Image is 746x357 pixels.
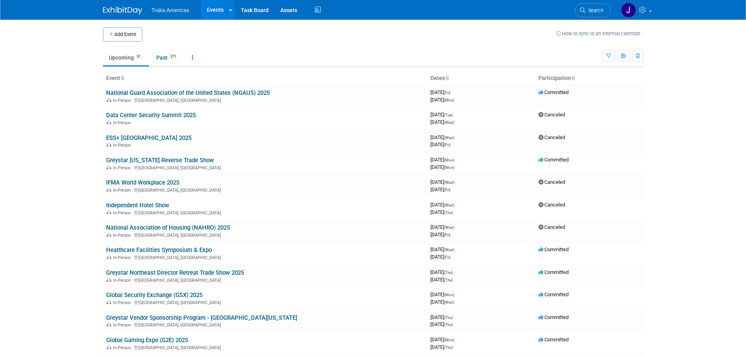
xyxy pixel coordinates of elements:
[103,27,142,42] button: Add Event
[538,112,565,118] span: Canceled
[430,224,457,230] span: [DATE]
[444,315,453,320] span: (Thu)
[106,209,424,216] div: [GEOGRAPHIC_DATA], [GEOGRAPHIC_DATA]
[106,179,179,186] a: IFMA World Workplace 2025
[113,165,133,170] span: In-Person
[430,179,457,185] span: [DATE]
[430,337,457,343] span: [DATE]
[538,202,565,208] span: Canceled
[444,113,453,117] span: (Tue)
[113,188,133,193] span: In-Person
[106,337,188,344] a: Global Gaming Expo (G2E) 2025
[103,7,142,14] img: ExhibitDay
[556,31,643,36] a: How to sync to an external calendar...
[103,72,427,85] th: Event
[538,292,569,297] span: Committed
[430,292,457,297] span: [DATE]
[430,246,457,252] span: [DATE]
[106,314,297,321] a: Greystar Vendor Sponsorship Program - [GEOGRAPHIC_DATA][US_STATE]
[106,321,424,328] div: [GEOGRAPHIC_DATA], [GEOGRAPHIC_DATA]
[444,98,454,102] span: (Mon)
[444,338,454,342] span: (Mon)
[455,246,457,252] span: -
[430,209,453,215] span: [DATE]
[113,278,133,283] span: In-Person
[454,112,455,118] span: -
[430,232,450,237] span: [DATE]
[430,269,455,275] span: [DATE]
[455,157,457,163] span: -
[107,323,111,326] img: In-Person Event
[107,143,111,147] img: In-Person Event
[150,50,184,65] a: Past271
[113,120,133,125] span: In-Person
[444,323,453,327] span: (Thu)
[134,54,143,60] span: 31
[538,157,569,163] span: Committed
[106,292,202,299] a: Global Security Exchange (GSX) 2025
[107,120,111,124] img: In-Person Event
[585,7,603,13] span: Search
[538,134,565,140] span: Canceled
[444,188,450,192] span: (Fri)
[106,344,424,350] div: [GEOGRAPHIC_DATA], [GEOGRAPHIC_DATA]
[107,300,111,304] img: In-Person Event
[444,225,454,230] span: (Wed)
[106,112,196,119] a: Data Center Security Summit 2025
[430,141,450,147] span: [DATE]
[538,246,569,252] span: Committed
[113,255,133,260] span: In-Person
[444,91,450,95] span: (Fri)
[621,3,636,18] img: Jamie Saenz
[454,314,455,320] span: -
[444,143,450,147] span: (Fri)
[455,179,457,185] span: -
[444,345,453,350] span: (Thu)
[444,120,454,125] span: (Wed)
[430,89,453,95] span: [DATE]
[430,112,455,118] span: [DATE]
[445,75,449,81] a: Sort by Start Date
[113,345,133,350] span: In-Person
[106,224,230,231] a: National Association of Housing (NAHRO) 2025
[106,134,191,141] a: ESS+ [GEOGRAPHIC_DATA] 2025
[107,210,111,214] img: In-Person Event
[106,187,424,193] div: [GEOGRAPHIC_DATA], [GEOGRAPHIC_DATA]
[430,97,454,103] span: [DATE]
[430,164,454,170] span: [DATE]
[538,269,569,275] span: Committed
[106,164,424,170] div: [GEOGRAPHIC_DATA], [GEOGRAPHIC_DATA]
[106,202,169,209] a: Independent Hotel Show
[444,165,454,170] span: (Mon)
[113,210,133,216] span: In-Person
[107,345,111,349] img: In-Person Event
[106,157,214,164] a: Greystar [US_STATE] Reverse Trade Show
[455,202,457,208] span: -
[107,165,111,169] img: In-Person Event
[430,314,455,320] span: [DATE]
[575,4,611,17] a: Search
[452,89,453,95] span: -
[538,314,569,320] span: Committed
[430,134,457,140] span: [DATE]
[538,89,569,95] span: Committed
[107,233,111,237] img: In-Person Event
[430,157,457,163] span: [DATE]
[113,98,133,103] span: In-Person
[430,321,453,327] span: [DATE]
[106,232,424,238] div: [GEOGRAPHIC_DATA], [GEOGRAPHIC_DATA]
[106,269,244,276] a: Greystar Northeast Director Retreat Trade Show 2025
[107,255,111,259] img: In-Person Event
[120,75,124,81] a: Sort by Event Name
[106,277,424,283] div: [GEOGRAPHIC_DATA], [GEOGRAPHIC_DATA]
[444,270,453,275] span: (Thu)
[455,224,457,230] span: -
[113,233,133,238] span: In-Person
[444,300,454,304] span: (Wed)
[113,323,133,328] span: In-Person
[444,293,454,297] span: (Mon)
[152,7,190,13] span: Traka Americas
[427,72,535,85] th: Dates
[430,119,454,125] span: [DATE]
[430,254,450,260] span: [DATE]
